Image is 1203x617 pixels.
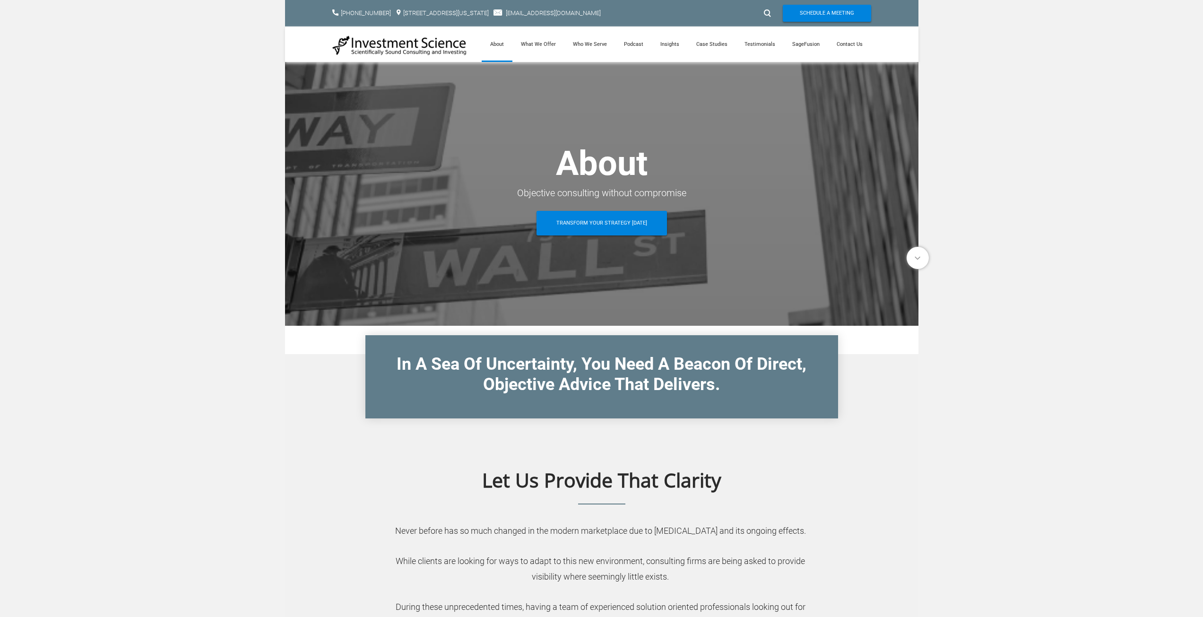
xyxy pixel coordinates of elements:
a: Transform Your Strategy [DATE] [537,211,667,235]
a: About [482,26,512,62]
a: Testimonials [736,26,784,62]
a: Schedule A Meeting [783,5,871,22]
a: [EMAIL_ADDRESS][DOMAIN_NAME] [506,9,601,17]
img: Investment Science | NYC Consulting Services [332,35,467,56]
a: Contact Us [828,26,871,62]
img: Picture [578,504,625,504]
a: Who We Serve [564,26,615,62]
a: Podcast [615,26,652,62]
h1: Let Us Provide That Clarity [332,470,871,490]
a: [STREET_ADDRESS][US_STATE]​ [403,9,489,17]
a: Insights [652,26,688,62]
a: Case Studies [688,26,736,62]
div: Objective consulting without compromise [332,184,871,201]
strong: About [556,143,648,183]
span: Schedule A Meeting [800,5,854,22]
font: In A Sea Of Uncertainty, You Need A Beacon Of​ Direct, Objective Advice That Delivers. [397,354,806,394]
a: [PHONE_NUMBER] [341,9,391,17]
a: SageFusion [784,26,828,62]
span: Transform Your Strategy [DATE] [556,211,647,235]
a: What We Offer [512,26,564,62]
